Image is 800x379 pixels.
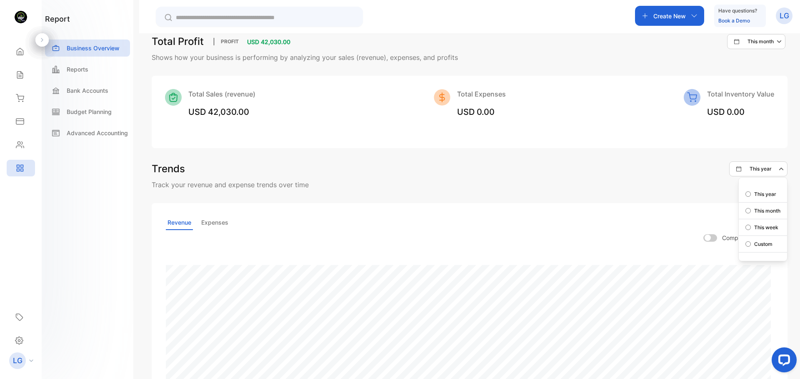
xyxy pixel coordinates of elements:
button: LG [776,6,792,26]
a: Bank Accounts [45,82,130,99]
p: This month [754,207,780,215]
p: This month [747,38,774,45]
p: Revenue [166,216,193,230]
a: Business Overview [45,40,130,57]
img: Icon [684,89,700,106]
p: LG [780,10,789,21]
p: Budget Planning [67,107,112,116]
iframe: LiveChat chat widget [765,344,800,379]
p: Advanced Accounting [67,129,128,137]
p: LG [13,355,22,366]
a: Advanced Accounting [45,124,130,141]
span: USD 42,030.00 [188,107,249,117]
button: This year [729,161,787,176]
img: Icon [434,89,450,106]
h1: report [45,13,70,25]
img: logo [15,11,27,23]
h3: Total Profit [152,34,204,49]
p: This year [750,165,772,173]
p: Custom [754,240,772,248]
p: Total Sales (revenue) [188,89,255,99]
p: Have questions? [718,7,757,15]
p: Bank Accounts [67,86,108,95]
p: Shows how your business is performing by analyzing your sales (revenue), expenses, and profits [152,52,787,62]
button: Create New [635,6,704,26]
span: USD 0.00 [707,107,745,117]
h3: Trends [152,161,185,176]
p: Reports [67,65,88,74]
a: Budget Planning [45,103,130,120]
a: Reports [45,61,130,78]
p: Compare with goal [722,233,773,242]
p: Track your revenue and expense trends over time [152,180,787,190]
a: Book a Demo [718,17,750,24]
p: Expenses [200,216,230,230]
p: This year [754,191,776,198]
img: Icon [165,89,182,106]
span: USD 42,030.00 [247,38,290,45]
p: PROFIT [214,38,245,45]
button: This month [727,34,785,49]
p: Total Expenses [457,89,506,99]
span: USD 0.00 [457,107,495,117]
p: Business Overview [67,44,120,52]
p: This week [754,224,778,231]
p: Total Inventory Value [707,89,774,99]
p: Create New [653,12,686,20]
